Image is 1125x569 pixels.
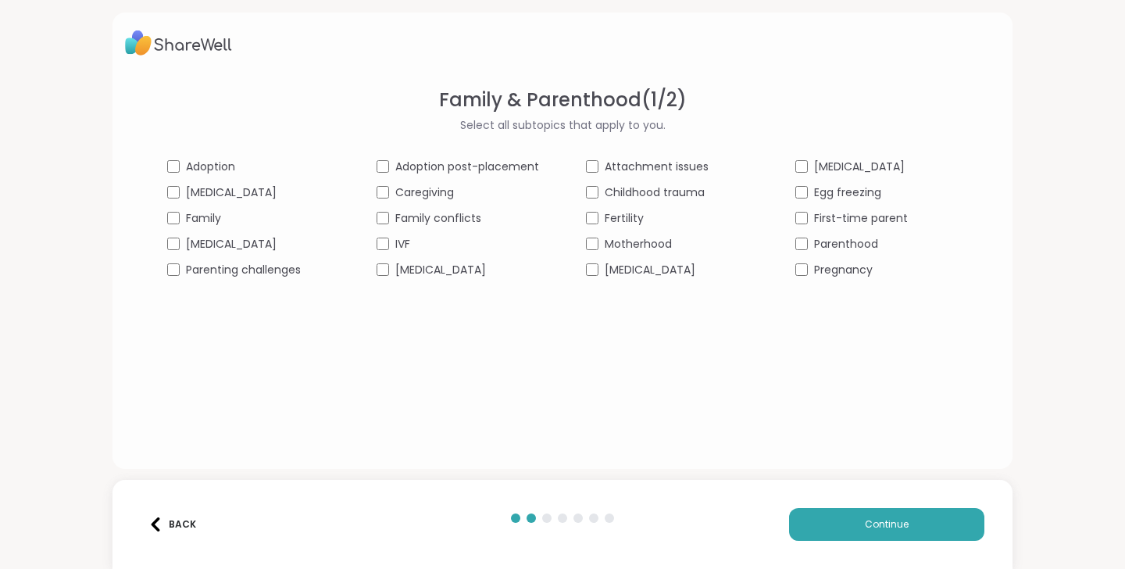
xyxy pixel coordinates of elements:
span: Motherhood [605,236,672,252]
button: Continue [789,508,984,541]
span: Egg freezing [814,184,881,201]
span: Childhood trauma [605,184,705,201]
button: Back [141,508,203,541]
span: Adoption [186,159,235,175]
span: Family & Parenthood ( 1 / 2 ) [439,86,687,114]
span: Continue [865,517,909,531]
span: Fertility [605,210,644,227]
span: Family [186,210,221,227]
span: [MEDICAL_DATA] [186,184,277,201]
span: Adoption post-placement [395,159,539,175]
span: [MEDICAL_DATA] [605,262,695,278]
span: [MEDICAL_DATA] [395,262,486,278]
span: Attachment issues [605,159,709,175]
span: Parenthood [814,236,878,252]
div: Back [148,517,196,531]
span: [MEDICAL_DATA] [186,236,277,252]
img: ShareWell Logo [125,25,232,61]
span: Pregnancy [814,262,873,278]
span: [MEDICAL_DATA] [814,159,905,175]
span: Caregiving [395,184,454,201]
span: Select all subtopics that apply to you. [460,117,666,134]
span: IVF [395,236,410,252]
span: First-time parent [814,210,908,227]
span: Parenting challenges [186,262,301,278]
span: Family conflicts [395,210,481,227]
